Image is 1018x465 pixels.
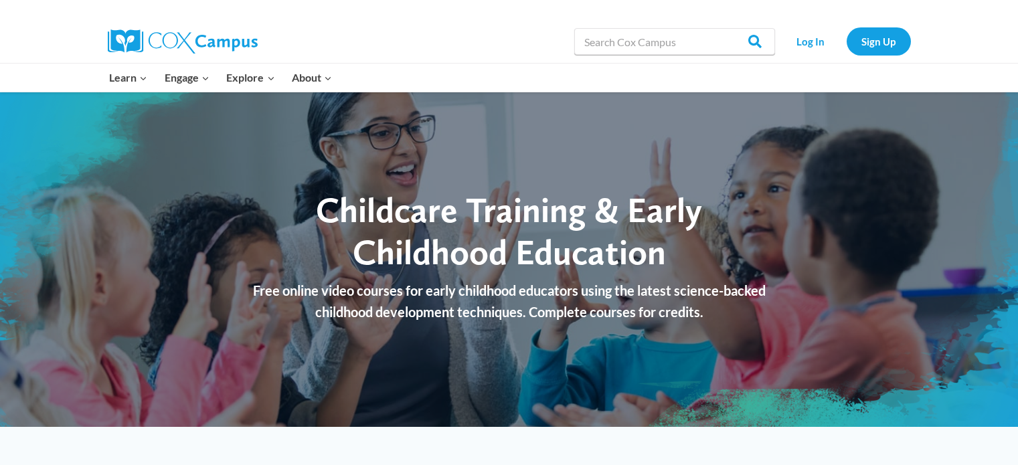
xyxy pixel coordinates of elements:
[847,27,911,55] a: Sign Up
[165,69,209,86] span: Engage
[316,189,702,272] span: Childcare Training & Early Childhood Education
[109,69,147,86] span: Learn
[574,28,775,55] input: Search Cox Campus
[238,280,780,322] p: Free online video courses for early childhood educators using the latest science-backed childhood...
[101,64,341,92] nav: Primary Navigation
[782,27,840,55] a: Log In
[782,27,911,55] nav: Secondary Navigation
[226,69,274,86] span: Explore
[292,69,332,86] span: About
[108,29,258,54] img: Cox Campus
